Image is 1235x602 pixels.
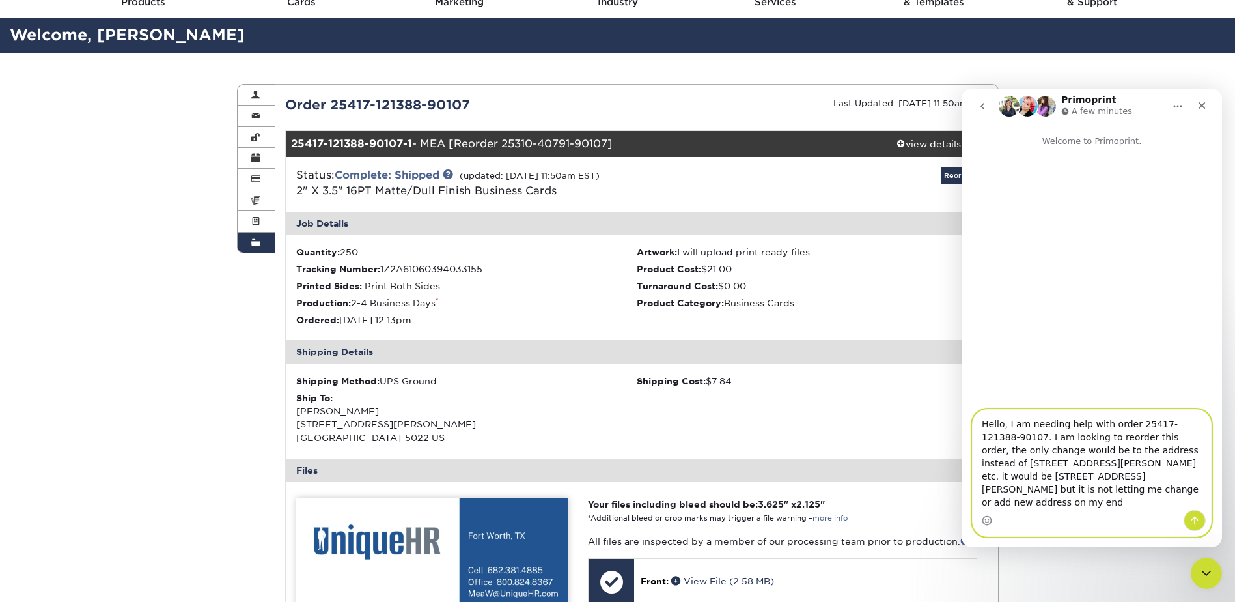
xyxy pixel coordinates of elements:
strong: Production: [296,298,351,308]
div: Shipping Details [286,340,988,364]
strong: Product Category: [637,298,724,308]
small: (updated: [DATE] 11:50am EST) [460,171,600,180]
strong: 25417-121388-90107-1 [291,137,412,150]
li: $0.00 [637,279,977,293]
strong: Tracking Number: [296,264,380,274]
strong: Shipping Method: [296,376,380,386]
strong: Turnaround Cost: [637,281,718,291]
a: more info [812,514,848,523]
span: Print Both Sides [365,281,440,291]
span: 3.625 [758,499,784,509]
div: Order 25417-121388-90107 [275,95,637,115]
div: $7.84 [637,375,977,388]
li: $21.00 [637,263,977,276]
iframe: Intercom live chat [962,89,1222,547]
a: Reorder [941,167,977,184]
div: Status: [286,167,753,199]
div: [PERSON_NAME] [STREET_ADDRESS][PERSON_NAME] [GEOGRAPHIC_DATA]-5022 US [296,392,637,445]
strong: Product Cost: [637,264,701,274]
span: 2" X 3.5" 16PT Matte/Dull Finish Business Cards [296,184,557,197]
a: Complete: Shipped [335,169,439,181]
li: 250 [296,246,637,259]
span: 1Z2A61060394033155 [380,264,482,274]
strong: Quantity: [296,247,340,257]
a: view details [870,131,988,157]
div: - MEA [Reorder 25310-40791-90107] [286,131,870,157]
a: View File (2.58 MB) [671,576,774,586]
span: Front: [641,576,669,586]
strong: Printed Sides: [296,281,362,291]
strong: Artwork: [637,247,677,257]
strong: Ship To: [296,393,333,403]
iframe: Google Customer Reviews [3,562,111,597]
small: *Additional bleed or crop marks may trigger a file warning – [588,514,848,523]
div: view details [870,137,988,150]
strong: Shipping Cost: [637,376,706,386]
p: All files are inspected by a member of our processing team prior to production. [588,535,977,548]
li: I will upload print ready files. [637,246,977,259]
iframe: Intercom live chat [1191,558,1222,589]
span: 2.125 [796,499,820,509]
div: Files [286,459,988,482]
strong: Ordered: [296,315,339,325]
li: Business Cards [637,296,977,309]
li: [DATE] 12:13pm [296,313,637,326]
div: UPS Ground [296,375,637,388]
li: 2-4 Business Days [296,296,637,309]
strong: Your files including bleed should be: " x " [588,499,825,509]
div: Job Details [286,212,988,235]
small: Last Updated: [DATE] 11:50am EST [833,98,988,108]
